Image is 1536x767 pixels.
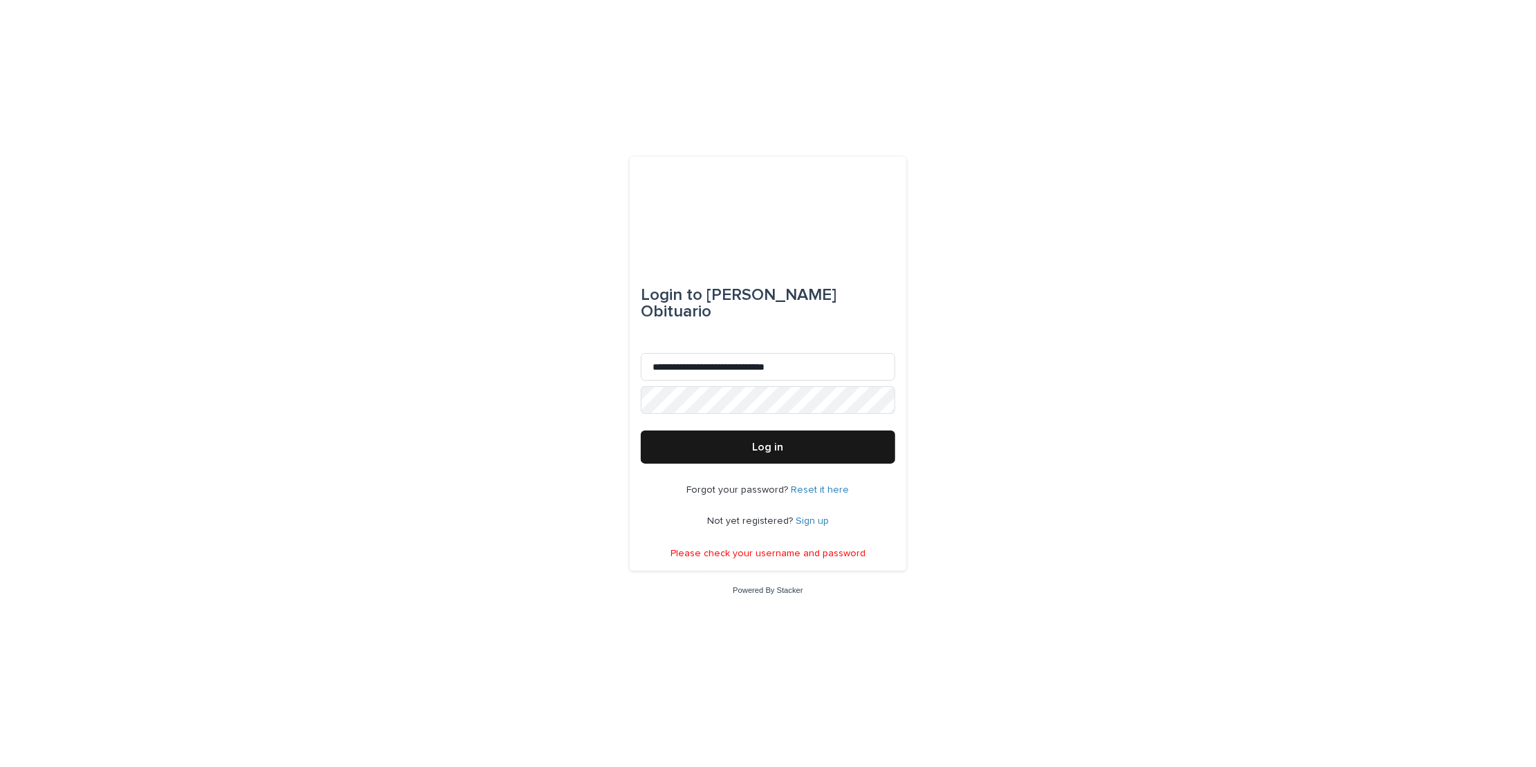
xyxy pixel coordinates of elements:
[792,485,850,495] a: Reset it here
[641,287,702,303] span: Login to
[687,485,792,495] span: Forgot your password?
[753,442,784,453] span: Log in
[707,516,796,526] span: Not yet registered?
[671,548,865,560] p: Please check your username and password
[733,586,803,594] a: Powered By Stacker
[641,430,895,464] button: Log in
[685,190,851,231] img: HUM7g2VNRLqGMmR9WVqf
[641,276,895,331] div: [PERSON_NAME] Obituario
[796,516,829,526] a: Sign up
